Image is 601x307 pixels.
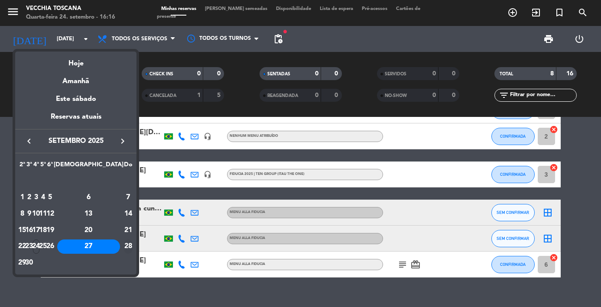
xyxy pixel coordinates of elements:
td: 5 de setembro de 2025 [47,190,54,206]
td: 12 de setembro de 2025 [47,206,54,222]
div: 8 [19,207,26,221]
td: 9 de setembro de 2025 [26,206,32,222]
div: 23 [26,239,32,254]
td: 28 de setembro de 2025 [123,239,133,255]
div: 2 [26,190,32,205]
td: 25 de setembro de 2025 [39,239,46,255]
td: 10 de setembro de 2025 [32,206,39,222]
div: 11 [40,207,46,221]
td: 21 de setembro de 2025 [123,222,133,239]
td: 23 de setembro de 2025 [26,239,32,255]
i: keyboard_arrow_left [24,136,34,146]
td: 13 de setembro de 2025 [54,206,123,222]
td: 6 de setembro de 2025 [54,190,123,206]
div: 6 [57,190,120,205]
td: 17 de setembro de 2025 [32,222,39,239]
div: 12 [47,207,53,221]
div: 17 [33,223,39,238]
th: Sábado [54,160,123,173]
span: setembro 2025 [37,136,115,147]
td: 11 de setembro de 2025 [39,206,46,222]
div: 18 [40,223,46,238]
button: keyboard_arrow_right [115,136,130,147]
td: 26 de setembro de 2025 [47,239,54,255]
th: Terça-feira [26,160,32,173]
div: 4 [40,190,46,205]
div: 27 [57,239,120,254]
td: 2 de setembro de 2025 [26,190,32,206]
div: 1 [19,190,26,205]
td: 1 de setembro de 2025 [19,190,26,206]
div: 21 [124,223,133,238]
button: keyboard_arrow_left [21,136,37,147]
div: 14 [124,207,133,221]
div: 19 [47,223,53,238]
td: 27 de setembro de 2025 [54,239,123,255]
td: 20 de setembro de 2025 [54,222,123,239]
div: 26 [47,239,53,254]
div: 30 [26,255,32,270]
th: Domingo [123,160,133,173]
div: 20 [57,223,120,238]
div: 22 [19,239,26,254]
div: 10 [33,207,39,221]
div: 5 [47,190,53,205]
td: 7 de setembro de 2025 [123,190,133,206]
div: Hoje [15,52,136,69]
div: 9 [26,207,32,221]
div: 7 [124,190,133,205]
div: 25 [40,239,46,254]
div: 3 [33,190,39,205]
th: Sexta-feira [47,160,54,173]
td: 3 de setembro de 2025 [32,190,39,206]
div: 24 [33,239,39,254]
td: 18 de setembro de 2025 [39,222,46,239]
div: Este sábado [15,87,136,111]
div: Amanhã [15,69,136,87]
i: keyboard_arrow_right [117,136,128,146]
div: 29 [19,255,26,270]
div: 13 [57,207,120,221]
th: Quarta-feira [32,160,39,173]
td: 14 de setembro de 2025 [123,206,133,222]
div: 15 [19,223,26,238]
th: Quinta-feira [39,160,46,173]
td: 8 de setembro de 2025 [19,206,26,222]
div: Reservas atuais [15,111,136,129]
td: 19 de setembro de 2025 [47,222,54,239]
td: 15 de setembro de 2025 [19,222,26,239]
th: Segunda-feira [19,160,26,173]
div: 16 [26,223,32,238]
td: SET [19,173,133,190]
td: 29 de setembro de 2025 [19,255,26,271]
div: 28 [124,239,133,254]
td: 24 de setembro de 2025 [32,239,39,255]
td: 22 de setembro de 2025 [19,239,26,255]
td: 16 de setembro de 2025 [26,222,32,239]
td: 4 de setembro de 2025 [39,190,46,206]
td: 30 de setembro de 2025 [26,255,32,271]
